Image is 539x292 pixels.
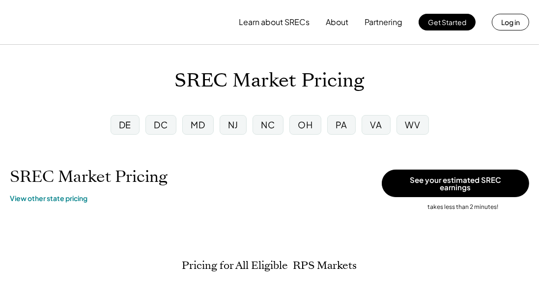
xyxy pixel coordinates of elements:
[10,194,87,204] a: View other state pricing
[427,203,498,211] div: takes less than 2 minutes!
[191,118,205,131] div: MD
[261,118,275,131] div: NC
[405,118,420,131] div: WV
[370,118,382,131] div: VA
[154,118,168,131] div: DC
[298,118,312,131] div: OH
[365,12,402,32] button: Partnering
[228,118,238,131] div: NJ
[382,170,529,197] button: See your estimated SREC earnings
[10,5,91,39] img: yH5BAEAAAAALAAAAAABAAEAAAIBRAA7
[239,12,310,32] button: Learn about SRECs
[119,118,131,131] div: DE
[492,14,529,30] button: Log in
[175,69,365,92] h1: SREC Market Pricing
[419,14,476,30] button: Get Started
[182,259,357,272] h2: Pricing for All Eligible RPS Markets
[10,167,168,186] h1: SREC Market Pricing
[326,12,348,32] button: About
[336,118,347,131] div: PA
